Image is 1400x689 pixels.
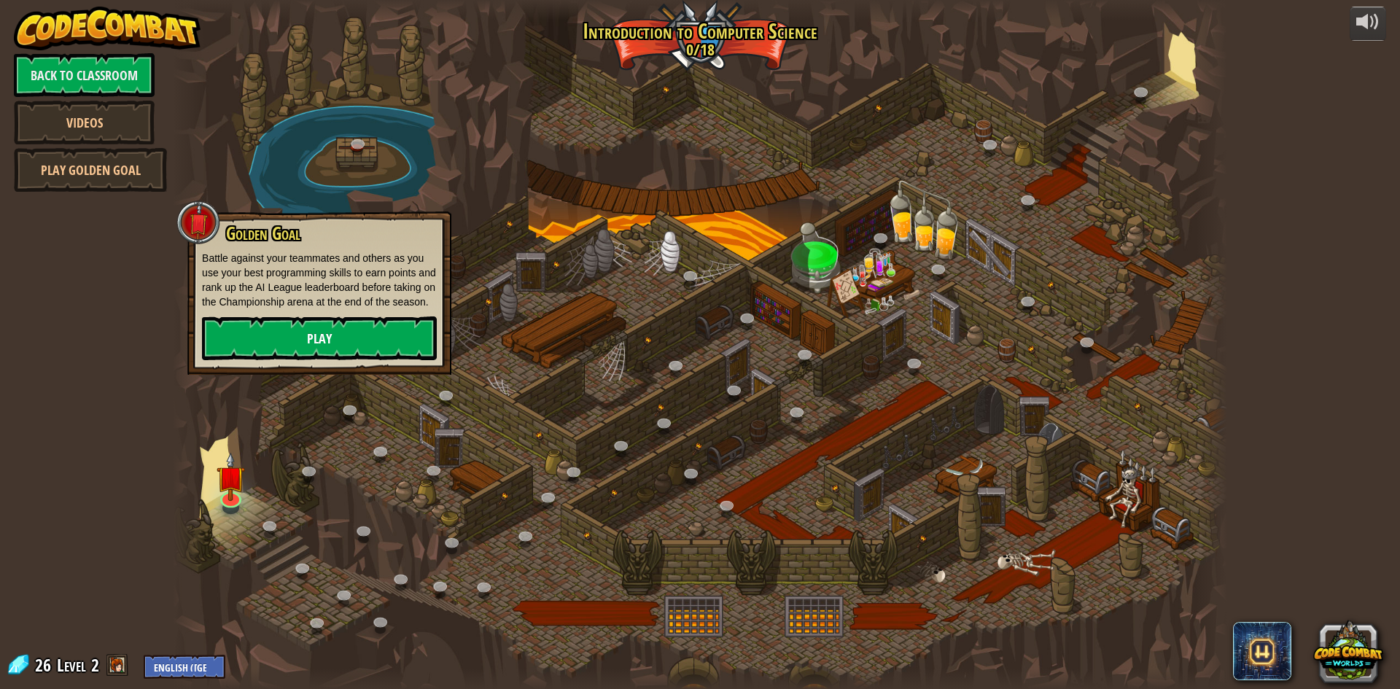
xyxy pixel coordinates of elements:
h3: Golden Goal [225,224,437,244]
span: 2 [91,653,99,677]
span: 26 [35,653,55,677]
button: Adjust volume [1350,7,1386,41]
span: Level [57,653,86,677]
a: Back to Classroom [14,53,155,97]
a: Videos [14,101,155,144]
a: Play [202,316,437,360]
img: level-banner-unstarted.png [217,452,245,501]
a: Play Golden Goal [14,148,167,192]
img: CodeCombat - Learn how to code by playing a game [14,7,201,50]
p: Battle against your teammates and others as you use your best programming skills to earn points a... [202,251,437,309]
